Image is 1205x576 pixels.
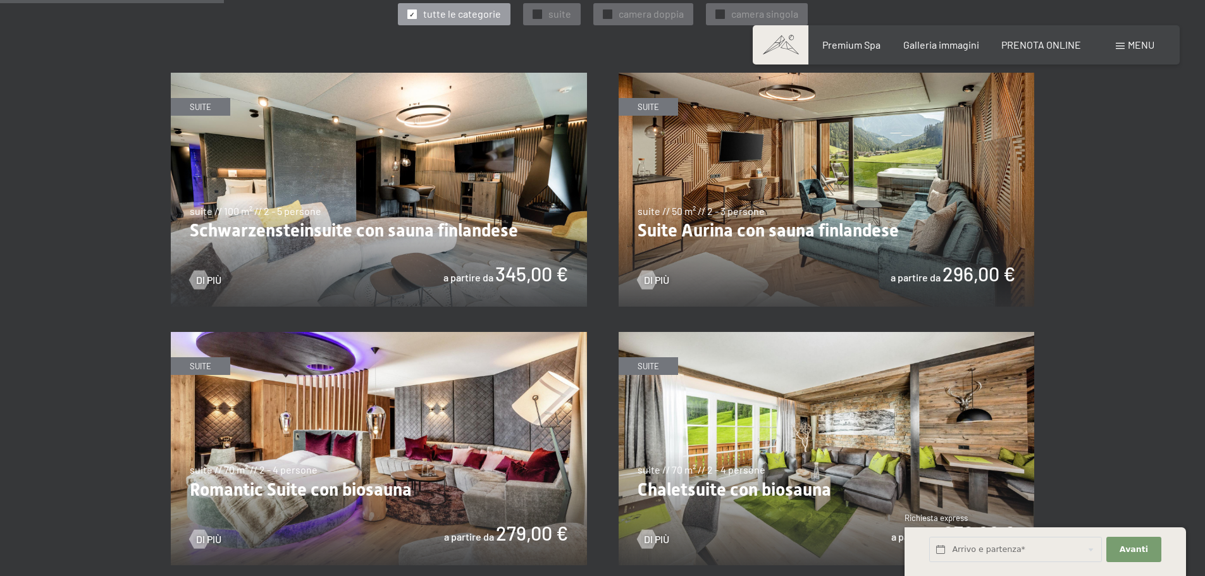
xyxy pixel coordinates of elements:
span: ✓ [717,10,722,19]
span: suite [548,7,571,21]
a: Di più [190,273,221,287]
span: Di più [196,532,221,546]
img: Suite Aurina con sauna finlandese [619,73,1035,307]
img: Chaletsuite con biosauna [619,332,1035,566]
img: Schwarzensteinsuite con sauna finlandese [171,73,587,307]
a: Premium Spa [822,39,881,51]
span: ✓ [535,10,540,19]
span: Menu [1128,39,1154,51]
button: Avanti [1106,537,1161,563]
a: Suite Aurina con sauna finlandese [619,73,1035,81]
span: ✓ [409,10,414,19]
a: Galleria immagini [903,39,979,51]
a: Di più [638,273,669,287]
span: Richiesta express [905,513,968,523]
a: Romantic Suite con biosauna [171,333,587,340]
img: Romantic Suite con biosauna [171,332,587,566]
span: Avanti [1120,544,1148,555]
a: PRENOTA ONLINE [1001,39,1081,51]
span: Di più [196,273,221,287]
a: Di più [638,532,669,546]
a: Chaletsuite con biosauna [619,333,1035,340]
span: Di più [644,273,669,287]
a: Di più [190,532,221,546]
span: camera doppia [619,7,684,21]
span: ✓ [605,10,610,19]
span: Di più [644,532,669,546]
span: camera singola [731,7,798,21]
a: Schwarzensteinsuite con sauna finlandese [171,73,587,81]
span: tutte le categorie [423,7,501,21]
